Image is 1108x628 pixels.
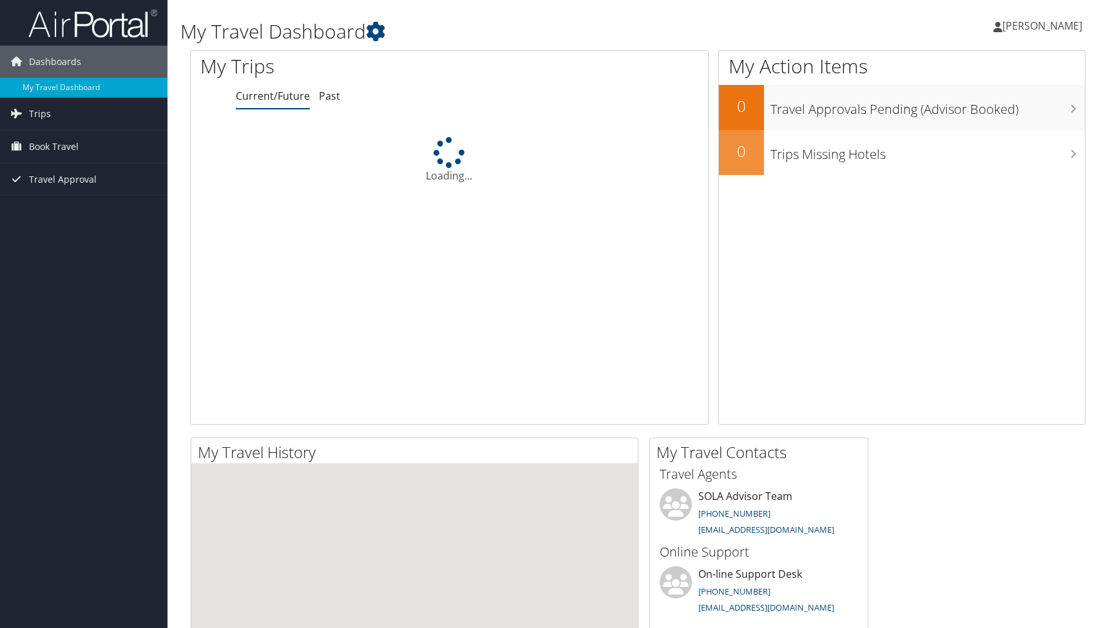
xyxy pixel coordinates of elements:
[198,441,638,463] h2: My Travel History
[719,53,1085,80] h1: My Action Items
[29,163,97,196] span: Travel Approval
[698,602,834,613] a: [EMAIL_ADDRESS][DOMAIN_NAME]
[770,139,1085,163] h3: Trips Missing Hotels
[698,586,770,597] a: [PHONE_NUMBER]
[698,524,834,535] a: [EMAIL_ADDRESS][DOMAIN_NAME]
[719,85,1085,130] a: 0Travel Approvals Pending (Advisor Booked)
[29,46,81,78] span: Dashboards
[29,131,79,163] span: Book Travel
[28,8,157,39] img: airportal-logo.png
[191,137,708,183] div: Loading...
[698,508,770,519] a: [PHONE_NUMBER]
[719,140,764,162] h2: 0
[1002,19,1082,33] span: [PERSON_NAME]
[236,89,310,103] a: Current/Future
[29,98,51,130] span: Trips
[319,89,340,103] a: Past
[660,543,858,561] h3: Online Support
[719,130,1085,175] a: 0Trips Missing Hotels
[653,488,864,541] li: SOLA Advisor Team
[656,441,868,463] h2: My Travel Contacts
[770,94,1085,118] h3: Travel Approvals Pending (Advisor Booked)
[180,18,790,45] h1: My Travel Dashboard
[719,95,764,117] h2: 0
[993,6,1095,45] a: [PERSON_NAME]
[200,53,482,80] h1: My Trips
[653,566,864,619] li: On-line Support Desk
[660,465,858,483] h3: Travel Agents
